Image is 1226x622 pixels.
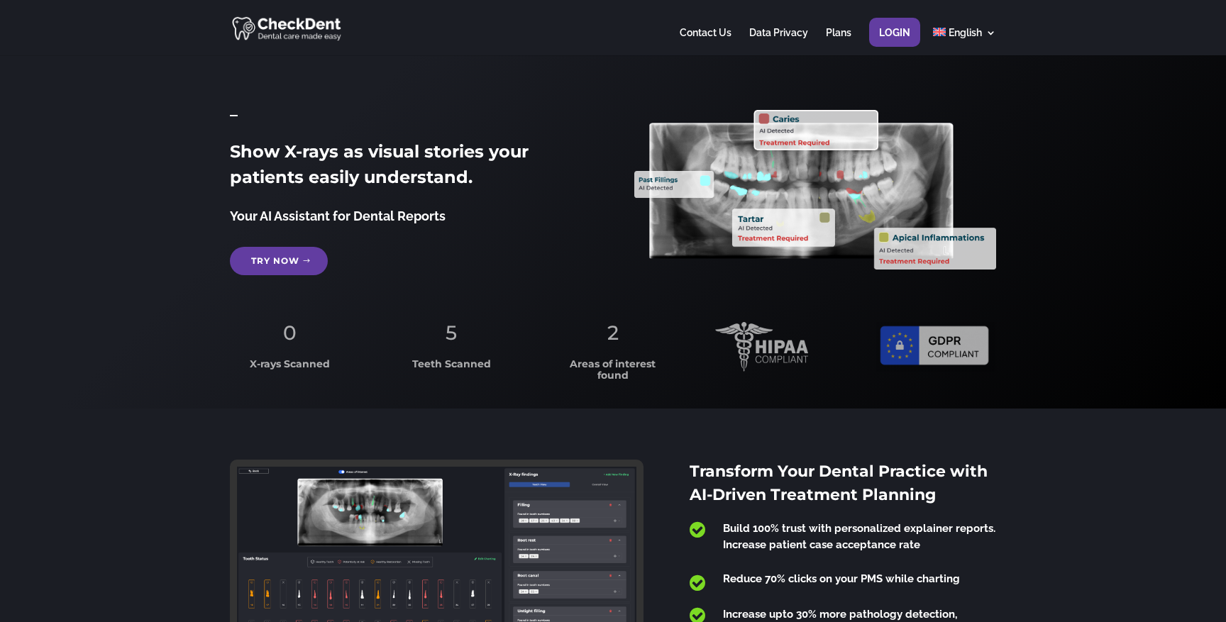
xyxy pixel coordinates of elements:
span: English [949,27,982,38]
span: Transform Your Dental Practice with AI-Driven Treatment Planning [690,462,988,504]
a: Plans [826,28,851,55]
span: Build 100% trust with personalized explainer reports. Increase patient case acceptance rate [723,522,995,551]
span: 5 [446,321,457,345]
a: Try Now [230,247,328,275]
img: X_Ray_annotated [634,110,996,270]
h3: Areas of interest found [553,359,673,388]
span: Reduce 70% clicks on your PMS while charting [723,572,960,585]
a: Contact Us [680,28,731,55]
span:  [690,574,705,592]
a: Login [879,28,910,55]
span:  [690,521,705,539]
span: Your AI Assistant for Dental Reports [230,209,446,223]
h2: Show X-rays as visual stories your patients easily understand. [230,139,592,197]
span: 2 [607,321,619,345]
span: 0 [283,321,297,345]
img: CheckDent AI [232,14,343,42]
a: English [933,28,996,55]
span: _ [230,100,238,119]
a: Data Privacy [749,28,808,55]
